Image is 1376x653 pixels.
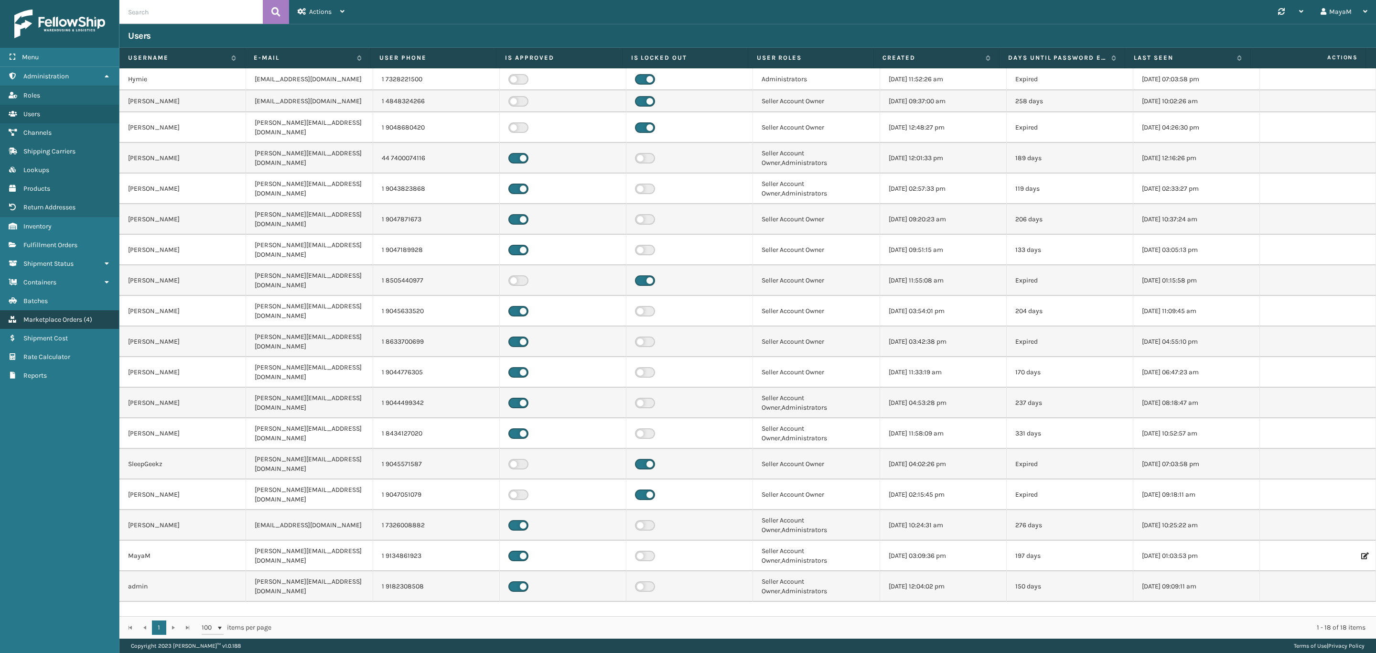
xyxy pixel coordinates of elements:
[1133,68,1260,90] td: [DATE] 07:03:58 pm
[1007,112,1133,143] td: Expired
[880,510,1007,541] td: [DATE] 10:24:31 am
[246,388,373,418] td: [PERSON_NAME][EMAIL_ADDRESS][DOMAIN_NAME]
[753,174,880,204] td: Seller Account Owner,Administrators
[373,510,500,541] td: 1 7326008882
[23,316,82,324] span: Marketplace Orders
[1133,571,1260,602] td: [DATE] 09:09:11 am
[880,326,1007,357] td: [DATE] 03:42:38 pm
[1007,571,1133,602] td: 150 days
[246,235,373,265] td: [PERSON_NAME][EMAIL_ADDRESS][DOMAIN_NAME]
[119,510,246,541] td: [PERSON_NAME]
[152,620,166,635] a: 1
[753,296,880,326] td: Seller Account Owner
[1007,143,1133,174] td: 189 days
[753,571,880,602] td: Seller Account Owner,Administrators
[1294,639,1365,653] div: |
[1133,265,1260,296] td: [DATE] 01:15:58 pm
[373,541,500,571] td: 1 9134861923
[1294,642,1327,649] a: Terms of Use
[1133,143,1260,174] td: [DATE] 12:16:26 pm
[128,30,151,42] h3: Users
[1007,174,1133,204] td: 119 days
[880,418,1007,449] td: [DATE] 11:58:09 am
[1007,449,1133,479] td: Expired
[246,112,373,143] td: [PERSON_NAME][EMAIL_ADDRESS][DOMAIN_NAME]
[254,54,352,62] label: E-mail
[880,204,1007,235] td: [DATE] 09:20:23 am
[1133,541,1260,571] td: [DATE] 01:03:53 pm
[753,418,880,449] td: Seller Account Owner,Administrators
[373,388,500,418] td: 1 9044499342
[753,90,880,112] td: Seller Account Owner
[1007,90,1133,112] td: 258 days
[246,68,373,90] td: [EMAIL_ADDRESS][DOMAIN_NAME]
[753,541,880,571] td: Seller Account Owner,Administrators
[880,112,1007,143] td: [DATE] 12:48:27 pm
[119,90,246,112] td: [PERSON_NAME]
[246,510,373,541] td: [EMAIL_ADDRESS][DOMAIN_NAME]
[23,129,52,137] span: Channels
[753,449,880,479] td: Seller Account Owner
[246,174,373,204] td: [PERSON_NAME][EMAIL_ADDRESS][DOMAIN_NAME]
[880,143,1007,174] td: [DATE] 12:01:33 pm
[373,112,500,143] td: 1 9048680420
[119,418,246,449] td: [PERSON_NAME]
[202,623,216,632] span: 100
[119,449,246,479] td: SleepGeekz
[880,479,1007,510] td: [DATE] 02:15:45 pm
[23,371,47,380] span: Reports
[505,54,613,62] label: Is Approved
[119,235,246,265] td: [PERSON_NAME]
[1133,174,1260,204] td: [DATE] 02:33:27 pm
[23,334,68,342] span: Shipment Cost
[14,10,105,38] img: logo
[309,8,332,16] span: Actions
[1133,388,1260,418] td: [DATE] 08:18:47 am
[119,112,246,143] td: [PERSON_NAME]
[23,185,50,193] span: Products
[246,204,373,235] td: [PERSON_NAME][EMAIL_ADDRESS][DOMAIN_NAME]
[757,54,865,62] label: User Roles
[246,296,373,326] td: [PERSON_NAME][EMAIL_ADDRESS][DOMAIN_NAME]
[22,53,39,61] span: Menu
[880,541,1007,571] td: [DATE] 03:09:36 pm
[131,639,241,653] p: Copyright 2023 [PERSON_NAME]™ v 1.0.188
[1008,54,1107,62] label: Days until password expires
[1007,68,1133,90] td: Expired
[880,571,1007,602] td: [DATE] 12:04:02 pm
[753,112,880,143] td: Seller Account Owner
[128,54,226,62] label: Username
[1361,553,1367,559] i: Edit
[753,235,880,265] td: Seller Account Owner
[246,479,373,510] td: [PERSON_NAME][EMAIL_ADDRESS][DOMAIN_NAME]
[882,54,981,62] label: Created
[119,479,246,510] td: [PERSON_NAME]
[1007,296,1133,326] td: 204 days
[246,571,373,602] td: [PERSON_NAME][EMAIL_ADDRESS][DOMAIN_NAME]
[753,326,880,357] td: Seller Account Owner
[373,357,500,388] td: 1 9044776305
[119,265,246,296] td: [PERSON_NAME]
[246,326,373,357] td: [PERSON_NAME][EMAIL_ADDRESS][DOMAIN_NAME]
[373,449,500,479] td: 1 9045571587
[1007,510,1133,541] td: 276 days
[379,54,487,62] label: User phone
[753,388,880,418] td: Seller Account Owner,Administrators
[23,222,52,230] span: Inventory
[373,90,500,112] td: 1 4848324266
[23,110,40,118] span: Users
[119,388,246,418] td: [PERSON_NAME]
[880,235,1007,265] td: [DATE] 09:51:15 am
[119,357,246,388] td: [PERSON_NAME]
[1007,265,1133,296] td: Expired
[373,68,500,90] td: 1 7328221500
[373,204,500,235] td: 1 9047871673
[23,72,69,80] span: Administration
[880,357,1007,388] td: [DATE] 11:33:19 am
[1133,296,1260,326] td: [DATE] 11:09:45 am
[1133,357,1260,388] td: [DATE] 06:47:23 am
[373,326,500,357] td: 1 8633700699
[1133,112,1260,143] td: [DATE] 04:26:30 pm
[1133,326,1260,357] td: [DATE] 04:55:10 pm
[1007,357,1133,388] td: 170 days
